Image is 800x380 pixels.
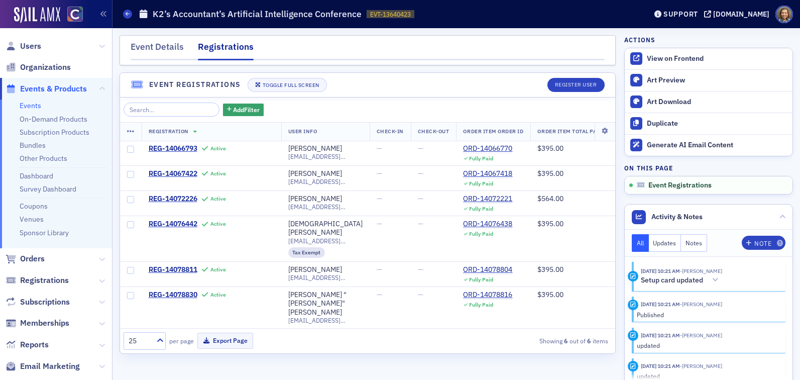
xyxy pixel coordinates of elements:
button: Updates [649,234,681,252]
time: 8/26/2025 10:21 AM [641,301,680,308]
span: Tiffany Carson [680,332,722,339]
span: [EMAIL_ADDRESS][DOMAIN_NAME] [288,237,363,245]
a: Memberships [6,318,69,329]
a: Organizations [6,62,71,73]
a: ORD-14072221 [463,195,512,204]
a: Sponsor Library [20,228,69,237]
div: Update [628,361,638,371]
div: Activity [628,271,638,281]
span: Check-Out [418,128,449,135]
span: Profile [775,6,793,23]
div: Support [663,10,698,19]
span: — [377,169,382,178]
a: Subscriptions [6,297,70,308]
a: [PERSON_NAME] [288,144,342,153]
div: Active [210,196,226,202]
h4: Actions [624,35,655,44]
a: Registrations [6,275,69,286]
span: Registration [149,128,189,135]
span: REG-14076442 [149,220,197,229]
div: ORD-14078804 [463,265,512,274]
span: — [418,219,423,228]
div: Registrations [198,40,254,60]
a: ORD-14066770 [463,144,512,153]
a: REG-14072226Active [149,195,274,204]
span: Activity & Notes [651,212,703,222]
span: [EMAIL_ADDRESS][DOMAIN_NAME] [288,274,363,281]
div: Toggle Full Screen [263,82,319,88]
div: Update [628,330,638,341]
div: [DEMOGRAPHIC_DATA][PERSON_NAME] [288,220,363,237]
span: Order Item Order ID [463,128,523,135]
span: — [377,194,382,203]
a: Other Products [20,154,67,163]
div: Activity [628,300,638,310]
span: Orders [20,253,45,264]
span: Users [20,41,41,52]
span: Reports [20,339,49,350]
a: [PERSON_NAME] [288,265,342,274]
a: [PERSON_NAME] [288,195,342,204]
span: [EMAIL_ADDRESS][DOMAIN_NAME] [288,317,363,324]
span: — [418,265,423,274]
button: Toggle Full Screen [248,78,327,92]
div: View on Frontend [647,54,787,63]
span: Memberships [20,318,69,329]
span: Events & Products [20,83,87,94]
div: Showing out of items [453,336,608,345]
a: [PERSON_NAME] "[PERSON_NAME]" [PERSON_NAME] [288,291,363,317]
span: — [418,194,423,203]
a: View Homepage [60,7,83,24]
time: 8/26/2025 10:21 AM [641,332,680,339]
div: Tax Exempt [288,247,325,257]
a: Events & Products [6,83,87,94]
span: Tiffany Carson [680,362,722,369]
strong: 6 [562,336,569,345]
span: User Info [288,128,317,135]
div: ORD-14076438 [463,220,512,229]
span: REG-14078830 [149,291,197,300]
a: Reports [6,339,49,350]
h5: Setup card updated [641,276,703,285]
span: Subscriptions [20,297,70,308]
span: Add Filter [233,105,260,114]
div: Fully Paid [469,302,493,308]
a: Bundles [20,141,46,150]
div: updated [637,341,779,350]
div: Active [210,266,226,273]
a: REG-14076442Active [149,220,274,229]
a: On-Demand Products [20,115,87,124]
a: SailAMX [14,7,60,23]
a: Users [6,41,41,52]
div: Note [754,241,771,246]
span: REG-14066793 [149,144,197,153]
a: [PERSON_NAME] [288,169,342,178]
span: REG-14072226 [149,195,197,204]
button: AddFilter [223,104,264,116]
a: REG-14078811Active [149,265,274,274]
div: Art Preview [647,76,787,85]
strong: 6 [586,336,593,345]
div: [DOMAIN_NAME] [713,10,769,19]
span: Organizations [20,62,71,73]
h1: K2’s Accountant’s Artificial Intelligence Conference [153,8,362,20]
span: [EMAIL_ADDRESS][DOMAIN_NAME] [288,153,363,160]
span: — [377,265,382,274]
span: $395.00 [537,144,563,153]
a: ORD-14078816 [463,291,512,300]
span: — [377,144,382,153]
span: $395.00 [537,265,563,274]
div: Fully Paid [469,155,493,162]
span: Event Registrations [648,181,712,190]
a: Dashboard [20,171,53,180]
a: View on Frontend [625,48,792,69]
button: All [632,234,649,252]
div: Fully Paid [469,231,493,237]
a: Coupons [20,202,48,211]
time: 8/26/2025 10:21 AM [641,362,680,369]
